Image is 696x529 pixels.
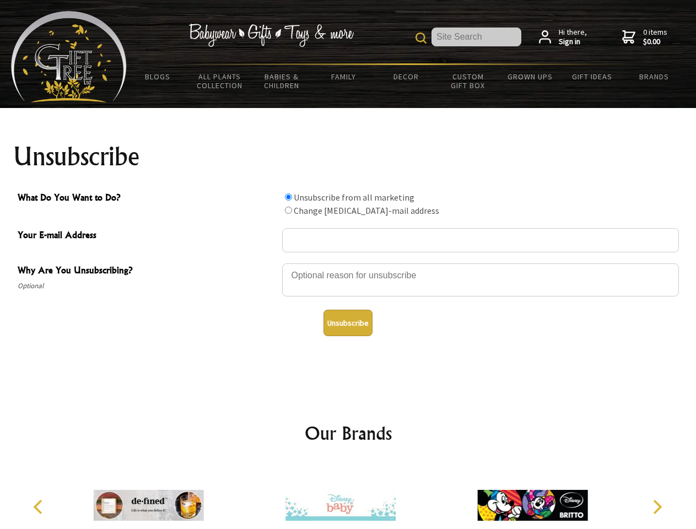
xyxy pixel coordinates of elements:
[416,33,427,44] img: product search
[285,207,292,214] input: What Do You Want to Do?
[189,65,251,97] a: All Plants Collection
[11,11,127,102] img: Babyware - Gifts - Toys and more...
[431,28,521,46] input: Site Search
[18,263,277,279] span: Why Are You Unsubscribing?
[623,65,686,88] a: Brands
[282,263,679,296] textarea: Why Are You Unsubscribing?
[323,310,373,336] button: Unsubscribe
[294,192,414,203] label: Unsubscribe from all marketing
[313,65,375,88] a: Family
[539,28,587,47] a: Hi there,Sign in
[643,27,667,47] span: 0 items
[22,420,675,446] h2: Our Brands
[437,65,499,97] a: Custom Gift Box
[499,65,561,88] a: Grown Ups
[282,228,679,252] input: Your E-mail Address
[643,37,667,47] strong: $0.00
[559,28,587,47] span: Hi there,
[561,65,623,88] a: Gift Ideas
[285,193,292,201] input: What Do You Want to Do?
[294,205,439,216] label: Change [MEDICAL_DATA]-mail address
[622,28,667,47] a: 0 items$0.00
[13,143,683,170] h1: Unsubscribe
[559,37,587,47] strong: Sign in
[18,228,277,244] span: Your E-mail Address
[127,65,189,88] a: BLOGS
[375,65,437,88] a: Decor
[188,24,354,47] img: Babywear - Gifts - Toys & more
[18,191,277,207] span: What Do You Want to Do?
[28,495,52,519] button: Previous
[645,495,669,519] button: Next
[18,279,277,293] span: Optional
[251,65,313,97] a: Babies & Children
